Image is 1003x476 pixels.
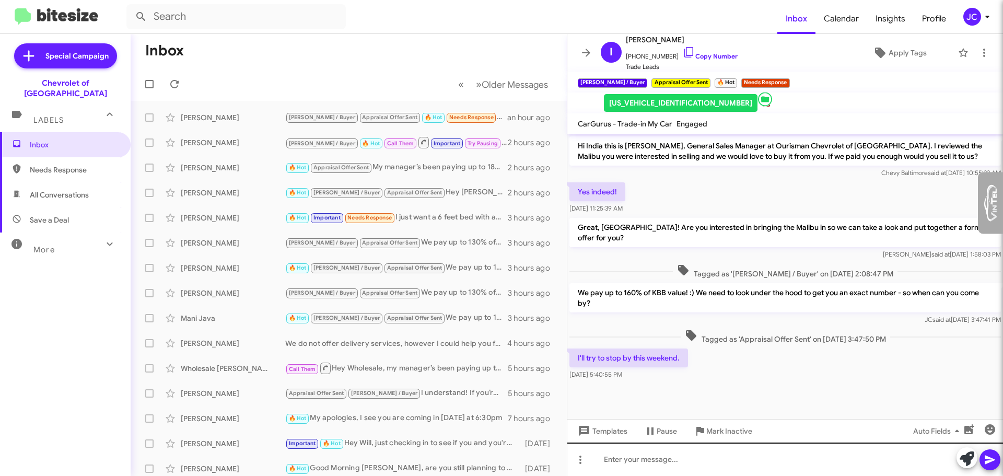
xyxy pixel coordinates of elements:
div: [PERSON_NAME] [181,213,285,223]
span: Appraisal Offer Sent [387,264,442,271]
div: 2 hours ago [508,162,558,173]
div: JC [963,8,981,26]
a: Calendar [815,4,867,34]
div: We pay up to 130% of KBB value! :) We need to look under the hood to get you an exact number - so... [285,237,508,249]
div: 4 hours ago [507,338,558,349]
button: Pause [636,422,685,440]
small: 🔥 Hot [715,78,737,88]
div: [PERSON_NAME] [181,438,285,449]
span: JC [DATE] 3:47:41 PM [925,316,1001,323]
span: [PERSON_NAME] [DATE] 1:58:03 PM [883,250,1001,258]
div: My apologies, I see you are coming in [DATE] at 6:30pm [285,412,508,424]
div: I just want a 6 feet bed with access cab [285,212,508,224]
span: I [610,44,613,61]
div: I understand! If you’re unsure, how about sending over a pics of your vin and miles? Afterwards, ... [285,387,508,399]
div: Hey Wholesale, my manager’s been paying up to 180% over market for trades this week. If yours qua... [285,362,508,375]
span: Call Them [387,140,414,147]
span: [PERSON_NAME] / Buyer [289,289,355,296]
button: Previous [452,74,470,95]
span: 🔥 Hot [289,415,307,422]
span: Appraisal Offer Sent [362,114,417,121]
div: Hey [PERSON_NAME], my manager’s been paying up to 180% over market for trades this week. If yours... [285,187,508,199]
span: Inbox [777,4,815,34]
div: [DATE] [520,463,558,474]
div: [PERSON_NAME] [181,263,285,273]
span: Appraisal Offer Sent [362,289,417,296]
span: [PERSON_NAME] / Buyer [289,239,355,246]
span: said at [931,250,950,258]
div: [PERSON_NAME] [181,112,285,123]
h1: Inbox [145,42,184,59]
p: I'll try to stop by this weekend. [569,349,688,367]
div: We pay up to 130% of KBB value! :) We need to look under the hood to get you an exact number - so... [285,287,508,299]
span: Labels [33,115,64,125]
span: [PERSON_NAME] / Buyer [313,264,380,271]
button: JC [954,8,992,26]
span: Chevy Baltimore [DATE] 10:55:23 AM [881,169,1001,177]
div: [PERSON_NAME] [181,413,285,424]
span: Engaged [677,119,707,129]
a: Insights [867,4,914,34]
p: Yes indeed! [569,182,625,201]
p: Hi India this is [PERSON_NAME], General Sales Manager at Ourisman Chevrolet of [GEOGRAPHIC_DATA].... [569,136,1001,166]
span: 🔥 Hot [323,440,341,447]
span: Auto Fields [913,422,963,440]
small: Appraisal Offer Sent [651,78,710,88]
div: Mani Java [181,313,285,323]
nav: Page navigation example [452,74,554,95]
span: [DATE] 11:25:39 AM [569,204,623,212]
span: Appraisal Offer Sent [387,315,442,321]
span: said at [932,316,951,323]
div: [PERSON_NAME] [181,463,285,474]
span: Pause [657,422,677,440]
div: 2 hours ago [508,137,558,148]
span: [PERSON_NAME] / Buyer [313,315,380,321]
a: Copy Number [683,52,738,60]
button: Auto Fields [905,422,972,440]
p: Great, [GEOGRAPHIC_DATA]! Are you interested in bringing the Malibu in so we can take a look and ... [569,218,1001,247]
span: Profile [914,4,954,34]
span: Trade Leads [626,62,738,72]
span: Call Them [289,366,316,373]
div: 3 hours ago [508,213,558,223]
div: Wholesale [PERSON_NAME] [181,363,285,374]
div: I'll try to stop by this weekend. [285,111,507,123]
span: » [476,78,482,91]
div: 7 hours ago [508,413,558,424]
span: [PERSON_NAME] / Buyer [351,390,417,397]
span: [PERSON_NAME] / Buyer [313,189,380,196]
span: Appraisal Offer Sent [313,164,369,171]
span: 🔥 Hot [289,164,307,171]
span: Important [313,214,341,221]
a: Special Campaign [14,43,117,68]
div: We pay up to 130% of KBB value! :) We need to look under the hood to get you an exact number - so... [285,312,508,324]
div: 3 hours ago [508,238,558,248]
span: Appraisal Offer Sent [387,189,442,196]
button: Next [470,74,554,95]
div: an hour ago [507,112,558,123]
span: Templates [576,422,627,440]
button: Mark Inactive [685,422,761,440]
span: More [33,245,55,254]
span: All Conversations [30,190,89,200]
span: Appraisal Offer Sent [289,390,344,397]
span: 🔥 Hot [289,465,307,472]
div: 5 hours ago [508,363,558,374]
span: Apply Tags [889,43,927,62]
div: [DATE] [520,438,558,449]
span: Important [289,440,316,447]
span: [PERSON_NAME] / Buyer [289,114,355,121]
span: Mark Inactive [706,422,752,440]
span: [DATE] 5:40:55 PM [569,370,622,378]
span: Special Campaign [45,51,109,61]
div: See you soon [285,136,508,149]
div: [PERSON_NAME] [181,288,285,298]
p: We pay up to 160% of KBB value! :) We need to look under the hood to get you an exact number - so... [569,283,1001,312]
span: Tagged as 'Appraisal Offer Sent' on [DATE] 3:47:50 PM [681,329,890,344]
div: [PERSON_NAME] [181,162,285,173]
span: Needs Response [449,114,494,121]
div: 3 hours ago [508,263,558,273]
div: We pay up to 160% of KBB value! :) We need to look under the hood to get you an exact number - so... [285,262,508,274]
span: 🔥 Hot [289,189,307,196]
